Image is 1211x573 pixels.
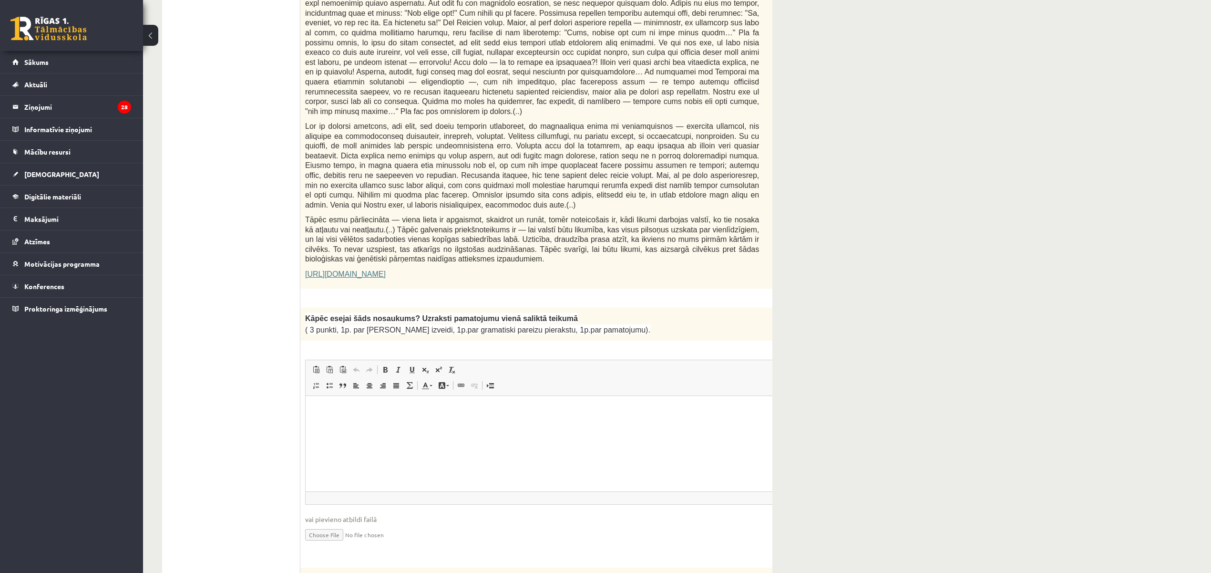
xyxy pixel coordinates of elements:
a: Text Colour [419,379,435,392]
a: Atzīmes [12,230,131,252]
span: Proktoringa izmēģinājums [24,304,107,313]
span: Kāpēc esejai šāds nosaukums? Uzraksti pamatojumu vienā saliktā teikumā [305,314,578,323]
span: Konferences [24,282,64,291]
iframe: Rich Text Editor, wiswyg-editor-user-answer-47433874814480 [306,396,806,491]
a: [DEMOGRAPHIC_DATA] [12,163,131,185]
span: Aktuāli [24,80,47,89]
a: Aktuāli [12,73,131,95]
a: Link (Ctrl+K) [454,379,468,392]
a: Mācību resursi [12,141,131,163]
a: Redo (Ctrl+Y) [363,364,376,376]
span: [DEMOGRAPHIC_DATA] [24,170,99,178]
a: Digitālie materiāli [12,186,131,208]
a: Bold (Ctrl+B) [379,364,392,376]
a: Proktoringa izmēģinājums [12,298,131,320]
a: Superscript [432,364,445,376]
a: Centre [363,379,376,392]
a: Undo (Ctrl+Z) [349,364,363,376]
i: 28 [118,101,131,114]
body: Rich Text Editor, wiswyg-editor-user-answer-47433873522380 [10,10,491,20]
span: Motivācijas programma [24,260,100,268]
a: Align Left [349,379,363,392]
span: Mācību resursi [24,147,71,156]
a: Paste as plain text (Ctrl+Shift+V) [323,364,336,376]
span: Lor ip dolorsi ametcons, adi elit, sed doeiu temporin utlaboreet, do magnaaliqua enima mi veniamq... [305,122,759,209]
span: Atzīmes [24,237,50,246]
a: Informatīvie ziņojumi [12,118,131,140]
span: ( 3 punkti, 1p. par [PERSON_NAME] izveidi, 1p.par gramatiski pareizu pierakstu, 1p.par pamatojumu). [305,326,650,334]
body: Rich Text Editor, wiswyg-editor-user-answer-47433873885700 [10,10,491,20]
a: Paste (Ctrl+V) [309,364,323,376]
legend: Ziņojumi [24,96,131,118]
a: Justify [390,379,403,392]
a: Remove Format [445,364,459,376]
a: Insert/Remove Numbered List [309,379,323,392]
body: Rich Text Editor, wiswyg-editor-user-answer-47433874165380 [10,10,491,20]
a: Underline (Ctrl+U) [405,364,419,376]
a: [URL][DOMAIN_NAME] [305,270,386,278]
a: Block Quote [336,379,349,392]
a: Align Right [376,379,390,392]
legend: Maksājumi [24,208,131,230]
a: Insert/Remove Bulleted List [323,379,336,392]
a: Rīgas 1. Tālmācības vidusskola [10,17,87,41]
span: Tāpēc esmu pārliecināta — viena lieta ir apgaismot, skaidrot un runāt, tomēr noteicošais ir, kādi... [305,216,759,263]
span: Sākums [24,58,49,66]
span: vai pievieno atbildi failā [305,514,807,524]
a: Math [403,379,416,392]
a: Maksājumi [12,208,131,230]
body: Rich Text Editor, wiswyg-editor-user-answer-47433873999440 [10,10,491,20]
a: Background Colour [435,379,452,392]
a: Italic (Ctrl+I) [392,364,405,376]
body: Rich Text Editor, wiswyg-editor-user-answer-47433873167000 [10,10,491,20]
legend: Informatīvie ziņojumi [24,118,131,140]
a: Ziņojumi28 [12,96,131,118]
a: Motivācijas programma [12,253,131,275]
a: Unlink [468,379,481,392]
span: Digitālie materiāli [24,192,81,201]
a: Insert Page Break for Printing [483,379,497,392]
a: Sākums [12,51,131,73]
a: Paste from Word [336,364,349,376]
a: Subscript [419,364,432,376]
a: Konferences [12,275,131,297]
